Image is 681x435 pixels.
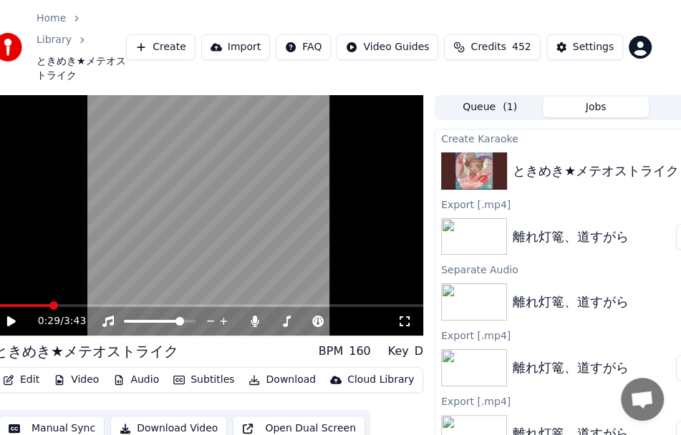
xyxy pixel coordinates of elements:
span: Credits [470,40,506,54]
div: 160 [349,343,371,360]
div: 離れ灯篭、道すがら [513,292,629,312]
button: Download [243,370,322,390]
span: 0:29 [38,314,60,328]
button: Queue [437,97,543,117]
div: 離れ灯篭、道すがら [513,358,629,378]
button: Audio [107,370,165,390]
button: FAQ [276,34,331,60]
div: / [38,314,72,328]
button: Settings [546,34,623,60]
button: Jobs [543,97,649,117]
span: 452 [512,40,531,54]
a: Library [37,33,72,47]
div: BPM [319,343,343,360]
span: ときめき★メテオストライク [37,54,126,83]
nav: breadcrumb [37,11,126,83]
button: Video [48,370,105,390]
div: Settings [573,40,614,54]
span: 3:43 [64,314,86,328]
div: D [415,343,423,360]
button: Subtitles [168,370,240,390]
div: Cloud Library [347,373,414,387]
a: Home [37,11,66,26]
div: ときめき★メテオストライク [513,161,679,181]
button: Credits452 [444,34,540,60]
button: Create [126,34,195,60]
button: Import [201,34,270,60]
span: ( 1 ) [503,100,517,114]
button: Video Guides [337,34,438,60]
div: Key [388,343,409,360]
div: チャットを開く [621,378,664,421]
div: 離れ灯篭、道すがら [513,227,629,247]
